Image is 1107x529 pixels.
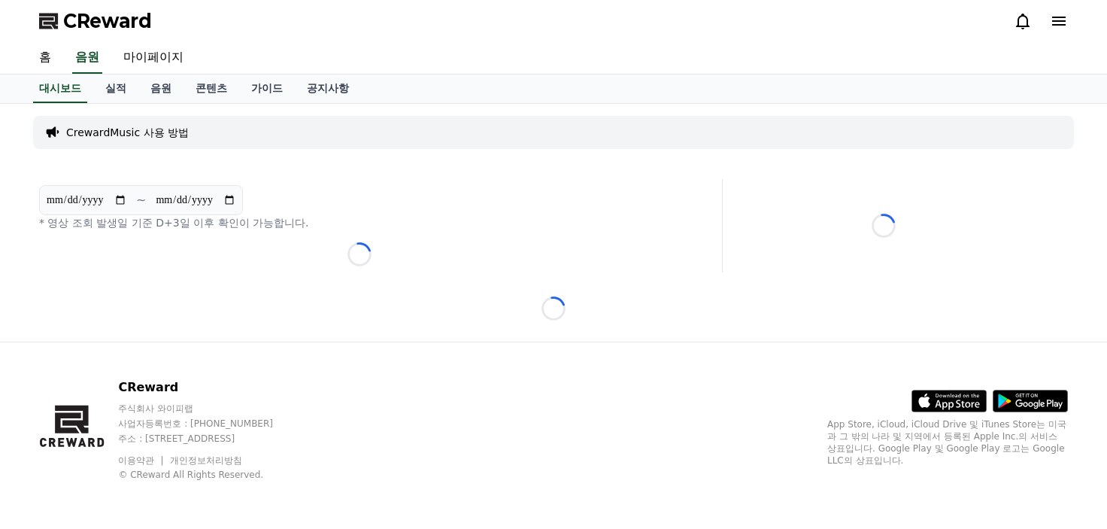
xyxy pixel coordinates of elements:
a: 음원 [138,74,183,103]
a: 음원 [72,42,102,74]
p: App Store, iCloud, iCloud Drive 및 iTunes Store는 미국과 그 밖의 나라 및 지역에서 등록된 Apple Inc.의 서비스 상표입니다. Goo... [827,418,1068,467]
a: 공지사항 [295,74,361,103]
a: 실적 [93,74,138,103]
p: 주소 : [STREET_ADDRESS] [118,433,302,445]
span: CReward [63,9,152,33]
a: CrewardMusic 사용 방법 [66,125,189,140]
a: 홈 [27,42,63,74]
a: 개인정보처리방침 [170,455,242,466]
p: ~ [136,191,146,209]
a: 콘텐츠 [183,74,239,103]
a: 대시보드 [33,74,87,103]
p: 주식회사 와이피랩 [118,403,302,415]
a: 이용약관 [118,455,165,466]
a: 마이페이지 [111,42,196,74]
p: 사업자등록번호 : [PHONE_NUMBER] [118,418,302,430]
p: * 영상 조회 발생일 기준 D+3일 이후 확인이 가능합니다. [39,215,680,230]
p: © CReward All Rights Reserved. [118,469,302,481]
a: 가이드 [239,74,295,103]
p: CReward [118,379,302,397]
a: CReward [39,9,152,33]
